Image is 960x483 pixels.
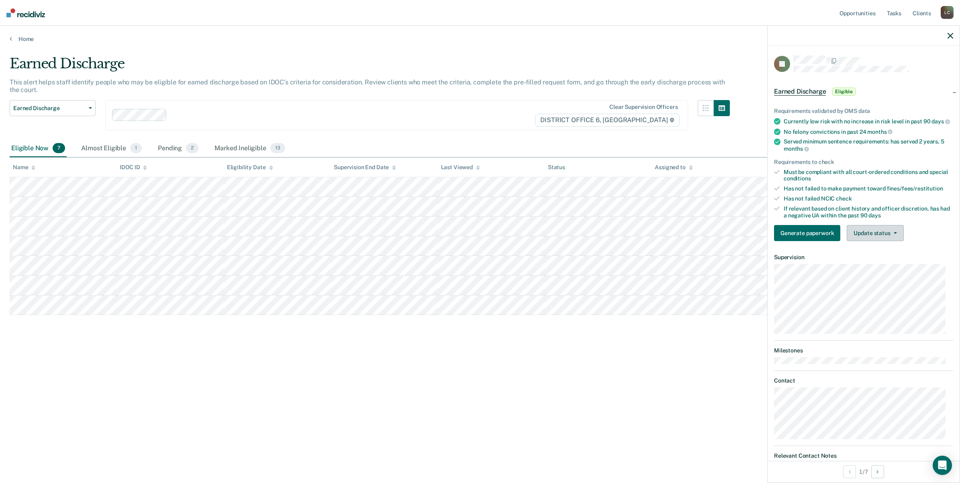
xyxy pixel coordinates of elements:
span: check [836,195,852,202]
button: Update status [847,225,903,241]
span: fines/fees/restitution [887,185,943,192]
div: Requirements to check [774,159,953,166]
div: Earned Discharge [10,55,730,78]
div: Clear supervision officers [609,104,678,111]
div: Assigned to [655,164,692,171]
span: Eligible [832,88,855,96]
div: Eligible Now [10,140,67,158]
div: IDOC ID [120,164,147,171]
div: Supervision End Date [334,164,396,171]
dt: Relevant Contact Notes [774,452,953,459]
button: Next Opportunity [871,465,884,478]
span: Earned Discharge [13,105,86,112]
div: Eligibility Date [227,164,273,171]
div: Has not failed NCIC [784,195,953,202]
div: Pending [156,140,200,158]
dt: Supervision [774,254,953,261]
div: Marked Ineligible [213,140,286,158]
div: Requirements validated by OMS data [774,108,953,115]
span: 13 [270,143,285,153]
img: Recidiviz [6,8,45,17]
span: days [931,118,950,125]
p: This alert helps staff identify people who may be eligible for earned discharge based on IDOC’s c... [10,78,725,94]
div: No felony convictions in past 24 [784,128,953,135]
button: Generate paperwork [774,225,840,241]
span: days [868,212,880,219]
div: Open Intercom Messenger [933,456,952,475]
div: 1 / 7 [768,461,960,482]
div: Last Viewed [441,164,480,171]
div: Name [13,164,35,171]
dt: Milestones [774,347,953,354]
div: Almost Eligible [80,140,143,158]
div: If relevant based on client history and officer discretion, has had a negative UA within the past 90 [784,205,953,219]
div: Has not failed to make payment toward [784,185,953,192]
span: conditions [784,175,811,182]
span: DISTRICT OFFICE 6, [GEOGRAPHIC_DATA] [535,114,679,127]
button: Previous Opportunity [843,465,856,478]
dt: Contact [774,377,953,384]
span: 2 [186,143,198,153]
div: Status [548,164,565,171]
span: months [784,145,809,152]
span: Earned Discharge [774,88,826,96]
div: Currently low risk with no increase in risk level in past 90 [784,118,953,125]
span: 7 [53,143,65,153]
div: Earned DischargeEligible [768,79,960,104]
span: months [867,129,893,135]
div: L C [941,6,954,19]
div: Served minimum sentence requirements: has served 2 years, 5 [784,138,953,152]
div: Must be compliant with all court-ordered conditions and special [784,169,953,182]
a: Navigate to form link [774,225,844,241]
span: 1 [130,143,142,153]
a: Home [10,35,950,43]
